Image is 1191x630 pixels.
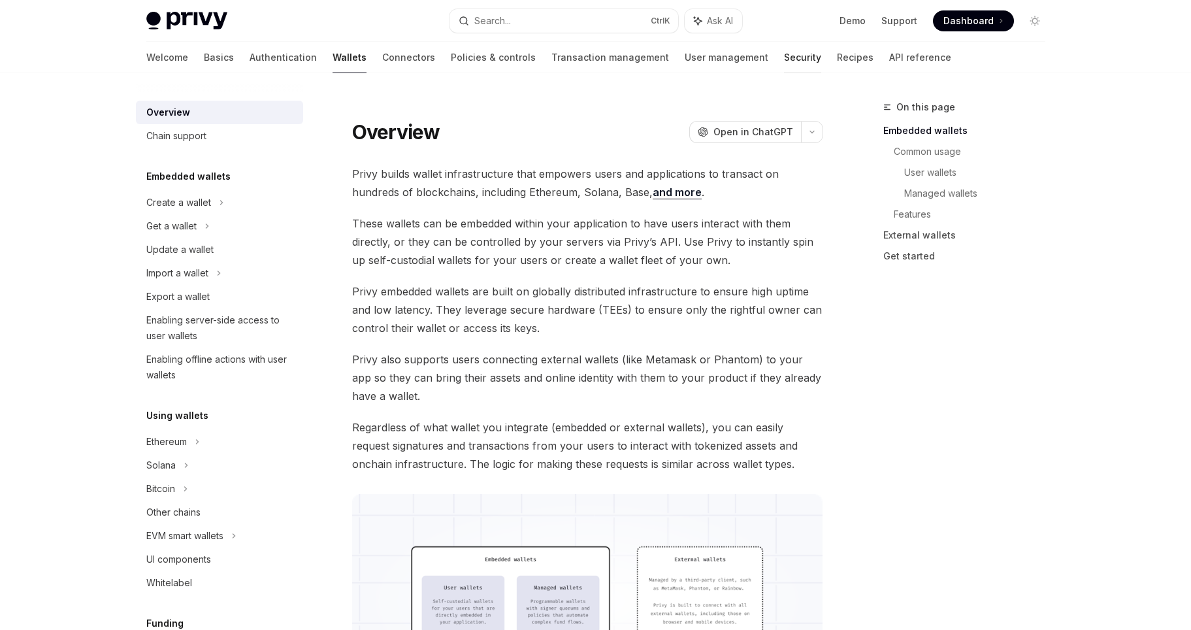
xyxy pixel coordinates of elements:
span: Ask AI [707,14,733,27]
a: Dashboard [933,10,1014,31]
button: Search...CtrlK [449,9,678,33]
span: Open in ChatGPT [713,125,793,139]
a: Other chains [136,501,303,524]
span: Privy embedded wallets are built on globally distributed infrastructure to ensure high uptime and... [352,282,823,337]
a: User management [685,42,768,73]
a: Overview [136,101,303,124]
h5: Using wallets [146,408,208,423]
h1: Overview [352,120,440,144]
a: Welcome [146,42,188,73]
a: Features [894,204,1056,225]
a: Demo [840,14,866,27]
a: and more [653,186,702,199]
a: Policies & controls [451,42,536,73]
div: Whitelabel [146,575,192,591]
a: Update a wallet [136,238,303,261]
span: These wallets can be embedded within your application to have users interact with them directly, ... [352,214,823,269]
div: Solana [146,457,176,473]
a: Connectors [382,42,435,73]
span: Regardless of what wallet you integrate (embedded or external wallets), you can easily request si... [352,418,823,473]
a: Get started [883,246,1056,267]
div: UI components [146,552,211,567]
span: Privy also supports users connecting external wallets (like Metamask or Phantom) to your app so t... [352,350,823,405]
div: Search... [474,13,511,29]
a: Chain support [136,124,303,148]
div: EVM smart wallets [146,528,223,544]
a: External wallets [883,225,1056,246]
a: Enabling server-side access to user wallets [136,308,303,348]
a: Enabling offline actions with user wallets [136,348,303,387]
div: Export a wallet [146,289,210,305]
img: light logo [146,12,227,30]
div: Ethereum [146,434,187,450]
div: Enabling offline actions with user wallets [146,352,295,383]
a: API reference [889,42,951,73]
a: Common usage [894,141,1056,162]
span: Ctrl K [651,16,670,26]
a: Transaction management [551,42,669,73]
div: Create a wallet [146,195,211,210]
button: Open in ChatGPT [689,121,801,143]
a: Authentication [250,42,317,73]
div: Update a wallet [146,242,214,257]
a: Basics [204,42,234,73]
a: User wallets [904,162,1056,183]
div: Chain support [146,128,206,144]
a: Recipes [837,42,873,73]
a: Wallets [333,42,367,73]
div: Enabling server-side access to user wallets [146,312,295,344]
a: Export a wallet [136,285,303,308]
div: Overview [146,105,190,120]
span: On this page [896,99,955,115]
span: Privy builds wallet infrastructure that empowers users and applications to transact on hundreds o... [352,165,823,201]
h5: Embedded wallets [146,169,231,184]
a: Managed wallets [904,183,1056,204]
a: Support [881,14,917,27]
a: Security [784,42,821,73]
a: Embedded wallets [883,120,1056,141]
span: Dashboard [943,14,994,27]
div: Bitcoin [146,481,175,497]
button: Toggle dark mode [1024,10,1045,31]
div: Get a wallet [146,218,197,234]
button: Ask AI [685,9,742,33]
div: Other chains [146,505,201,520]
div: Import a wallet [146,265,208,281]
a: Whitelabel [136,571,303,595]
a: UI components [136,548,303,571]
